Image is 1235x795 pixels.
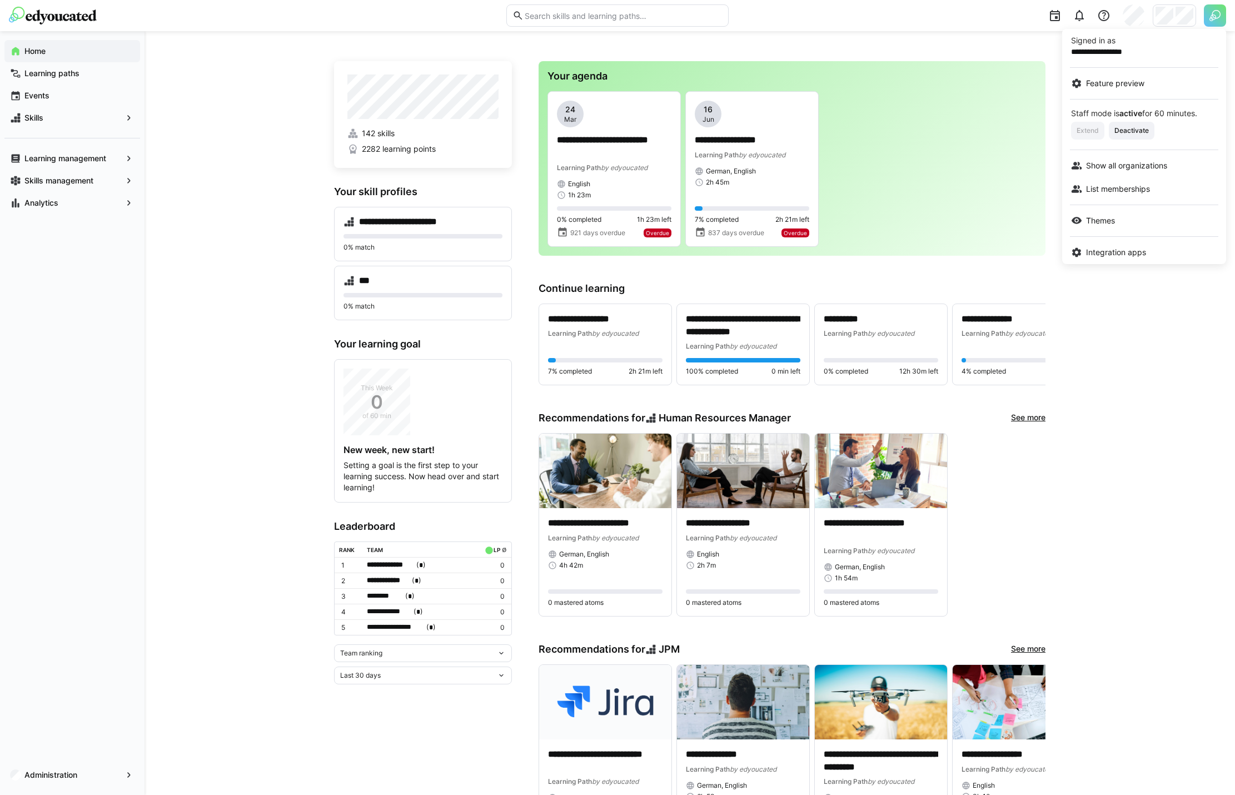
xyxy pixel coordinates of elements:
[1071,110,1217,117] div: Staff mode is for 60 minutes.
[1086,160,1167,171] span: Show all organizations
[1086,247,1146,258] span: Integration apps
[1071,35,1217,46] p: Signed in as
[1109,122,1154,140] button: Deactivate
[1071,122,1104,140] button: Extend
[1086,183,1150,195] span: List memberships
[1086,215,1115,226] span: Themes
[1086,78,1144,89] span: Feature preview
[1075,126,1100,135] span: Extend
[1113,126,1150,135] span: Deactivate
[1119,108,1142,118] strong: active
